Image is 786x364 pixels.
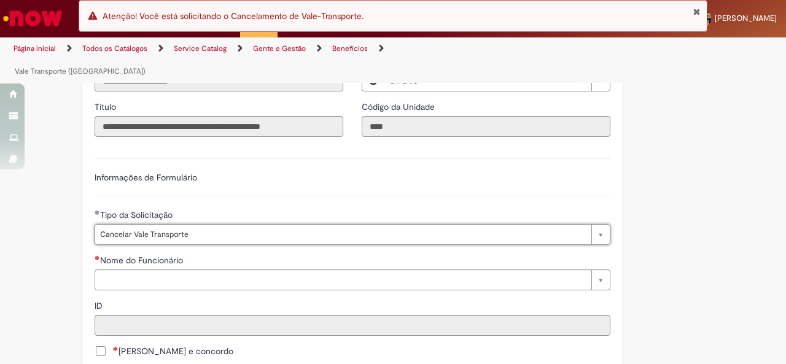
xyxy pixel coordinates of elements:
[15,66,146,76] a: Vale Transporte ([GEOGRAPHIC_DATA])
[95,116,343,137] input: Título
[100,209,175,220] span: Tipo da Solicitação
[253,44,306,53] a: Gente e Gestão
[332,44,368,53] a: Benefícios
[95,255,100,260] span: Necessários
[715,13,777,23] span: [PERSON_NAME]
[95,210,100,215] span: Obrigatório Preenchido
[362,101,437,112] span: Somente leitura - Código da Unidade
[82,44,147,53] a: Todos os Catálogos
[1,6,64,31] img: ServiceNow
[95,101,119,112] span: Somente leitura - Título
[174,44,227,53] a: Service Catalog
[95,315,610,336] input: ID
[113,346,119,351] span: Necessários
[95,269,610,290] a: Limpar campo Nome do Funcionário
[693,7,701,17] button: Fechar Notificação
[95,300,105,311] span: Somente leitura - ID
[14,44,56,53] a: Página inicial
[95,101,119,113] label: Somente leitura - Título
[100,225,585,244] span: Cancelar Vale Transporte
[95,172,197,183] label: Informações de Formulário
[103,10,364,21] span: Atenção! Você está solicitando o Cancelamento de Vale-Transporte.
[9,37,515,83] ul: Trilhas de página
[362,101,437,113] label: Somente leitura - Código da Unidade
[362,116,610,137] input: Código da Unidade
[100,255,185,266] span: Nome do Funcionário
[113,345,233,357] span: [PERSON_NAME] e concordo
